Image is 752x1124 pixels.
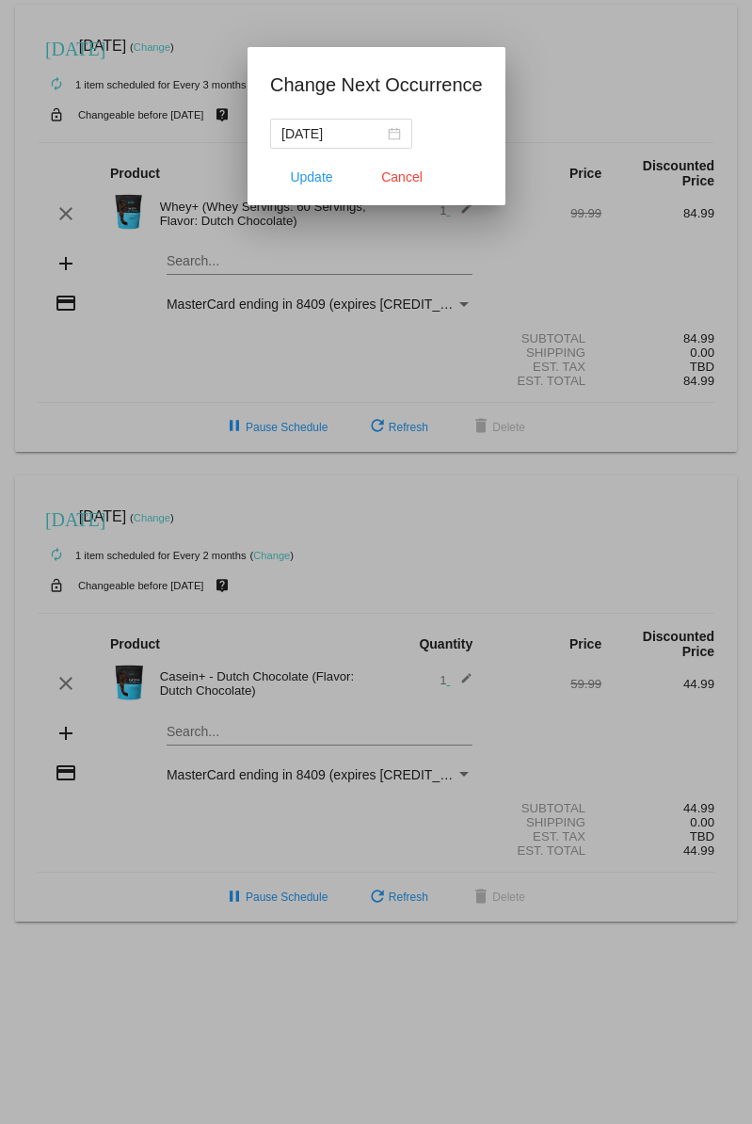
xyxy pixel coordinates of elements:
[381,169,423,185] span: Cancel
[270,160,353,194] button: Update
[360,160,443,194] button: Close dialog
[290,169,332,185] span: Update
[270,70,483,100] h1: Change Next Occurrence
[281,123,384,144] input: Select date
